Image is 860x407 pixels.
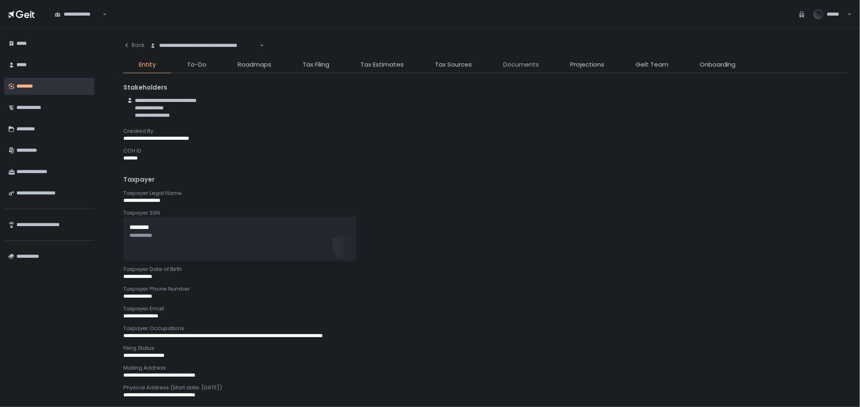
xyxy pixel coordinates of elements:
div: Taxpayer Legal Name [123,190,848,197]
div: Search for option [145,37,264,54]
span: Tax Filing [303,60,329,69]
div: Taxpayer Phone Number [123,285,848,293]
span: Roadmaps [238,60,271,69]
div: Created By [123,127,848,135]
span: Projections [570,60,604,69]
span: Tax Sources [435,60,472,69]
div: Stakeholders [123,83,848,92]
div: Taxpayer [123,175,848,185]
span: Gelt Team [636,60,668,69]
span: To-Do [187,60,206,69]
div: Filing Status [123,345,848,352]
span: Tax Estimates [361,60,404,69]
span: Onboarding [700,60,736,69]
div: Taxpayer Occupations [123,325,848,332]
div: Taxpayer Date of Birth [123,266,848,273]
div: Search for option [49,5,107,23]
span: Entity [139,60,156,69]
div: CCH ID [123,147,848,155]
div: Taxpayer SSN [123,209,848,217]
div: Back [123,42,145,49]
div: Physical Address (Start date: [DATE]) [123,384,848,391]
div: Mailing Address [123,364,848,372]
span: Documents [503,60,539,69]
div: Taxpayer Email [123,305,848,312]
button: Back [123,37,145,53]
